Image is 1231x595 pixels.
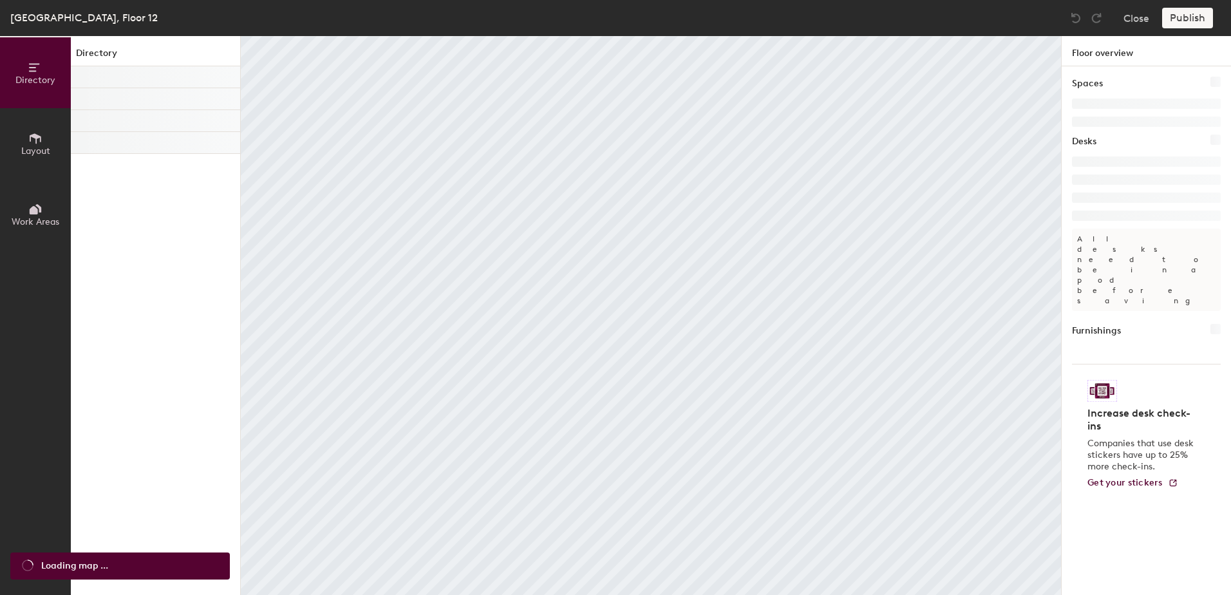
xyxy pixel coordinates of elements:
[1087,438,1198,473] p: Companies that use desk stickers have up to 25% more check-ins.
[1087,407,1198,433] h4: Increase desk check-ins
[1072,229,1221,311] p: All desks need to be in a pod before saving
[1087,380,1117,402] img: Sticker logo
[1072,324,1121,338] h1: Furnishings
[1062,36,1231,66] h1: Floor overview
[1072,135,1096,149] h1: Desks
[1087,478,1178,489] a: Get your stickers
[1069,12,1082,24] img: Undo
[1090,12,1103,24] img: Redo
[12,216,59,227] span: Work Areas
[241,36,1061,595] canvas: Map
[10,10,158,26] div: [GEOGRAPHIC_DATA], Floor 12
[1123,8,1149,28] button: Close
[71,46,240,66] h1: Directory
[15,75,55,86] span: Directory
[21,146,50,156] span: Layout
[41,559,108,573] span: Loading map ...
[1072,77,1103,91] h1: Spaces
[1087,477,1163,488] span: Get your stickers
